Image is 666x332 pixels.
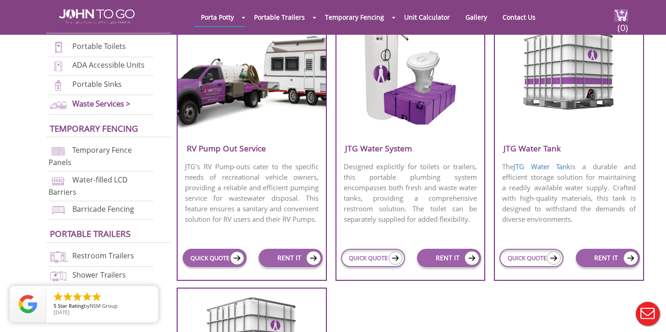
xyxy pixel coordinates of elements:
[50,18,111,30] a: Porta Potties
[362,23,459,126] img: fresh-water-system.png.webp
[183,249,247,267] a: QUICK QUOTE
[389,252,402,265] img: icon
[49,175,128,197] a: Water-filled LCD Barriers
[19,295,37,313] img: Review Rating
[49,99,68,111] img: waste-services-new.png
[72,41,126,51] a: Portable Toilets
[49,270,68,282] img: shower-trailers-new.png
[459,8,494,26] a: Gallery
[72,270,126,280] a: Shower Trailers
[306,251,321,265] img: icon
[90,302,118,309] span: NSM Group
[247,8,312,26] a: Portable Trailers
[178,23,326,132] img: rv-pump-out.png.webp
[576,249,640,267] a: RENT IT
[59,9,135,24] img: JOHN to go
[49,251,68,263] img: restroom-trailers-new.png
[547,252,561,265] img: icon
[614,9,628,21] img: cart a
[623,251,638,265] img: icon
[72,204,134,214] a: Barricade Fencing
[72,291,83,302] li: 
[318,8,391,26] a: Temporary Fencing
[336,141,485,156] h3: JTG Water System
[49,79,68,91] img: portable-sinks-new.png
[49,175,68,187] img: water-filled%20barriers-new.png
[72,98,130,109] a: Waste Services >
[49,204,68,216] img: barricade-fencing-icon-new.png
[178,141,326,156] h3: RV Pump Out Service
[91,291,102,302] li: 
[495,161,643,225] p: The is a durable and efficient storage solution for maintaining a readily available water supply....
[49,41,68,54] img: portable-toilets-new.png
[397,8,457,26] a: Unit Calculator
[58,302,84,309] span: Star Rating
[336,161,485,225] p: Designed explicitly for toilets or trailers, this portable plumbing system encompasses both fresh...
[81,291,92,302] li: 
[49,145,68,157] img: chan-link-fencing-new.png
[54,302,56,309] span: 5
[514,162,570,171] a: JTG Water Tank
[417,249,481,267] a: RENT IT
[50,123,138,134] a: Temporary Fencing
[230,252,244,265] img: icon
[72,251,134,261] a: Restroom Trailers
[465,251,479,265] img: icon
[259,249,323,267] a: RENT IT
[72,60,145,70] a: ADA Accessible Units
[54,309,70,316] span: [DATE]
[49,60,68,72] img: ADA-units-new.png
[617,14,628,34] span: (0)
[53,291,64,302] li: 
[495,141,643,156] h3: JTG Water Tank
[72,79,122,89] a: Portable Sinks
[629,295,666,332] button: Live Chat
[54,303,151,310] span: by
[178,161,326,225] p: JTG’s RV Pump-outs cater to the specific needs of recreational vehicle owners, providing a reliab...
[499,249,563,267] a: QUICK QUOTE
[62,291,73,302] li: 
[49,145,132,168] a: Temporary Fence Panels
[50,228,130,239] a: Portable trailers
[520,23,618,110] img: water-tank.png.webp
[194,8,241,26] a: Porta Potty
[341,249,405,267] a: QUICK QUOTE
[496,8,542,26] a: Contact Us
